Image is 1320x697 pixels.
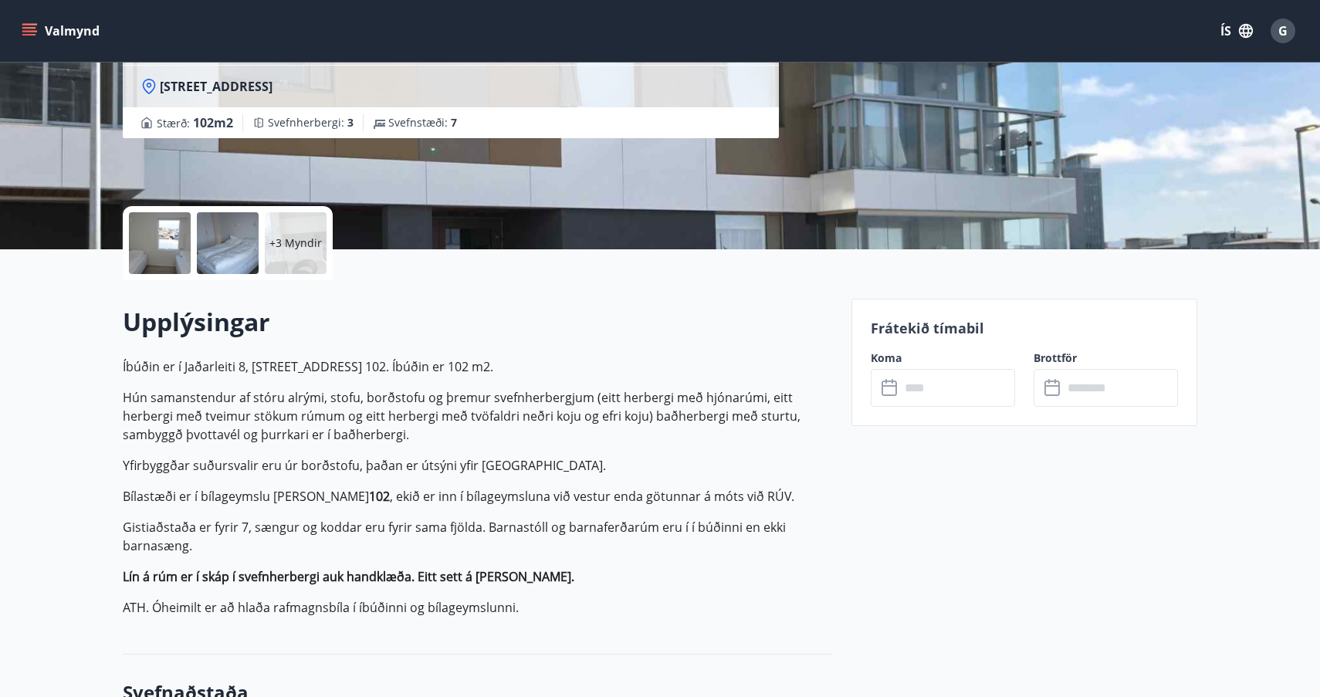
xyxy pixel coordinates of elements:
strong: 102 [369,488,390,505]
label: Koma [871,350,1015,366]
span: 3 [347,115,354,130]
button: menu [19,17,106,45]
strong: Lín á rúm er í skáp í svefnherbergi auk handklæða. Eitt sett á [PERSON_NAME]. [123,568,574,585]
span: [STREET_ADDRESS] [160,78,272,95]
p: Frátekið tímabil [871,318,1178,338]
button: ÍS [1212,17,1261,45]
p: Gistiaðstaða er fyrir 7, sængur og koddar eru fyrir sama fjölda. Barnastóll og barnaferðarúm eru ... [123,518,833,555]
p: Íbúðin er í Jaðarleiti 8, [STREET_ADDRESS] 102. Íbúðin er 102 m2. [123,357,833,376]
p: +3 Myndir [269,235,322,251]
p: Hún samanstendur af stóru alrými, stofu, borðstofu og þremur svefnherbergjum (eitt herbergi með h... [123,388,833,444]
span: G [1278,22,1288,39]
label: Brottför [1034,350,1178,366]
span: Stærð : [157,113,233,132]
h2: Upplýsingar [123,305,833,339]
button: G [1264,12,1301,49]
span: 7 [451,115,457,130]
p: Bílastæði er í bílageymslu [PERSON_NAME] , ekið er inn í bílageymsluna við vestur enda götunnar á... [123,487,833,506]
span: Svefnherbergi : [268,115,354,130]
p: ATH. Óheimilt er að hlaða rafmagnsbíla í íbúðinni og bílageymslunni. [123,598,833,617]
span: 102 m2 [193,114,233,131]
span: Svefnstæði : [388,115,457,130]
p: Yfirbyggðar suðursvalir eru úr borðstofu, þaðan er útsýni yfir [GEOGRAPHIC_DATA]. [123,456,833,475]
